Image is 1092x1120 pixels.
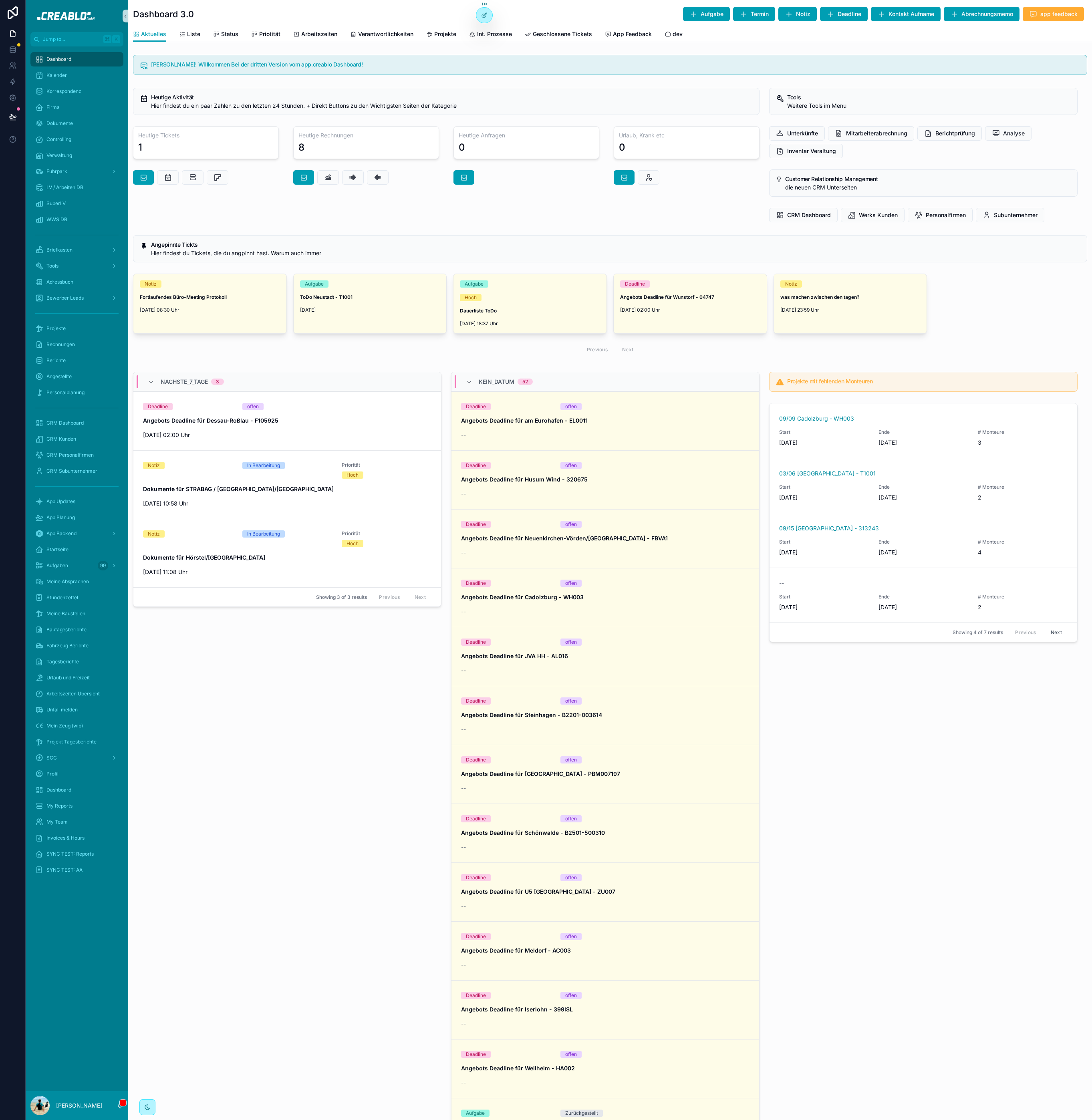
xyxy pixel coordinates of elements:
div: offen [565,521,577,528]
span: Personalfirmen [926,211,966,219]
a: Profil [30,767,123,781]
a: My Team [30,815,123,829]
a: LV / Arbeiten DB [30,180,123,195]
a: SCC [30,751,123,765]
span: Ende [878,429,968,435]
div: offen [565,933,577,940]
span: # Monteure [978,539,1068,545]
span: KEIN_DATUM [479,378,514,386]
a: Geschlossene Tickets [525,27,592,43]
span: Projekt Tagesberichte [46,739,97,745]
a: Dashboard [30,52,123,66]
span: Projekte [434,30,456,38]
span: Deadline [838,10,861,18]
div: Deadline [466,992,486,999]
span: [DATE] 08:30 Uhr [140,307,280,313]
span: [DATE] 18:37 Uhr [460,320,600,327]
span: [DATE] 23:59 Uhr [780,307,921,313]
span: Adressbuch [46,279,73,285]
strong: ToDo Neustadt - T1001 [300,294,353,300]
span: [DATE] [300,307,440,313]
button: Jump to...K [30,32,123,46]
span: Unfall melden [46,707,78,713]
span: WWS DB [46,216,67,223]
div: Deadline [148,403,168,410]
div: offen [565,403,577,410]
span: Mitarbeiterabrechnung [846,129,907,137]
span: Subunternehmer [994,211,1038,219]
a: 09/15 [GEOGRAPHIC_DATA] - 313243 [779,524,879,532]
button: Mitarbeiterabrechnung [828,126,914,141]
a: Rechnungen [30,337,123,352]
span: [DATE] [878,494,968,502]
a: Aktuelles [133,27,166,42]
span: Aufgabe [701,10,723,18]
span: App Backend [46,530,77,537]
span: Ende [878,594,968,600]
a: Korrespondenz [30,84,123,99]
span: Unterkünfte [787,129,818,137]
a: SYNC TEST: AA [30,863,123,877]
strong: was machen zwischen den tagen? [780,294,860,300]
a: Notizwas machen zwischen den tagen?[DATE] 23:59 Uhr [774,274,927,334]
h5: Heutige Aktivität [151,95,753,100]
button: Unterkünfte [769,126,825,141]
a: WWS DB [30,212,123,227]
strong: Angebots Deadline für Neuenkirchen-Vörden/[GEOGRAPHIC_DATA] - FBVA1 [461,535,668,542]
a: Kalender [30,68,123,83]
a: Adressbuch [30,275,123,289]
span: Stundenzettel [46,594,78,601]
span: Controlling [46,136,71,143]
a: --Start[DATE]Ende[DATE]# Monteure2 [770,568,1077,622]
span: Termin [751,10,769,18]
span: SCC [46,755,57,761]
span: 2 [978,603,1068,611]
span: -- [461,725,466,733]
button: Werks Kunden [841,208,905,222]
span: Arbeitszeiten Übersicht [46,691,100,697]
strong: Angebots Deadline für Weilheim - HA002 [461,1065,575,1072]
div: Deadline [625,280,645,288]
span: Start [779,594,869,600]
span: -- [461,549,466,557]
span: -- [461,784,466,792]
div: Deadline [466,462,486,469]
a: App Feedback [605,27,652,43]
span: 3 [978,439,1068,447]
span: Angestellte [46,373,72,380]
div: Notiz [785,280,797,288]
span: Startseite [46,546,69,553]
span: CRM Dashboard [787,211,831,219]
span: Mein Zeug (wip) [46,723,83,729]
span: Rechnungen [46,341,75,348]
button: Subunternehmer [976,208,1044,222]
a: DeadlineoffenAngebots Deadline für Meldorf - AC003-- [451,921,759,980]
button: CRM Dashboard [769,208,838,222]
a: NotizIn BearbeitungPrioritätHochDokumente für STRABAG / [GEOGRAPHIC_DATA]/[GEOGRAPHIC_DATA][DATE]... [133,450,441,519]
span: 2 [978,494,1068,502]
span: [DATE] [878,603,968,611]
span: [DATE] 02:00 Uhr [143,431,431,439]
a: App Updates [30,494,123,509]
a: DeadlineoffenAngebots Deadline für am Eurohafen - EL0011-- [451,391,759,450]
span: Int. Prozesse [477,30,512,38]
span: 09/09 Cadolzburg - WH003 [779,415,854,423]
span: Invoices & Hours [46,835,85,841]
a: Controlling [30,132,123,147]
button: Personalfirmen [908,208,973,222]
span: -- [461,608,466,616]
span: 03/06 [GEOGRAPHIC_DATA] - T1001 [779,469,876,477]
strong: Angebots Deadline für Meldorf - AC003 [461,947,571,954]
div: offen [565,874,577,881]
a: Bautagesberichte [30,622,123,637]
span: -- [461,667,466,675]
a: Dashboard [30,783,123,797]
span: [DATE] [779,494,869,502]
div: offen [247,403,259,410]
a: Tagesberichte [30,655,123,669]
a: NotizFortlaufendes Büro-Meeting Protokoll[DATE] 08:30 Uhr [133,274,287,334]
span: Firma [46,104,60,111]
a: Invoices & Hours [30,831,123,845]
a: Startseite [30,542,123,557]
div: Hoch [465,294,477,301]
